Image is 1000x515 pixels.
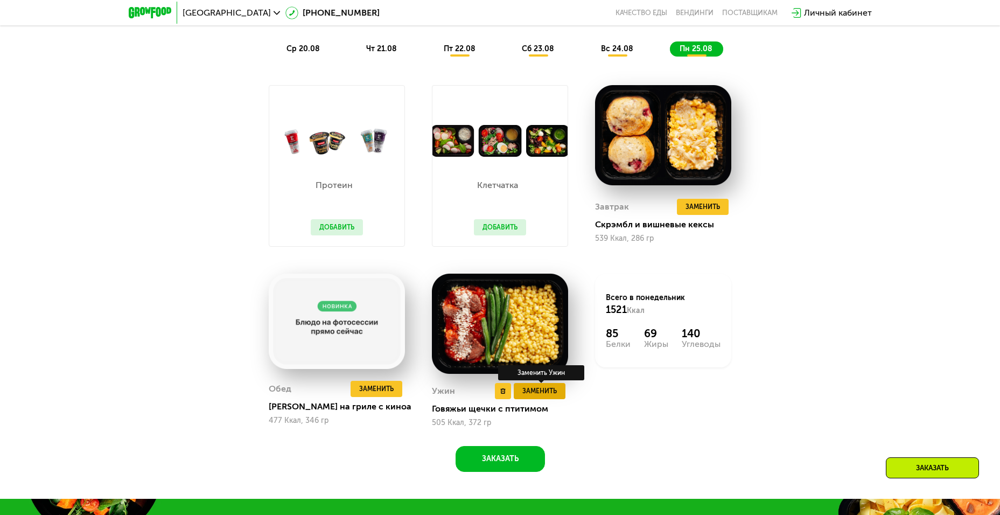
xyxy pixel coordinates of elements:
[269,416,405,425] div: 477 Ккал, 346 гр
[474,219,526,235] button: Добавить
[285,6,380,19] a: [PHONE_NUMBER]
[311,219,363,235] button: Добавить
[644,327,668,340] div: 69
[366,44,397,53] span: чт 21.08
[644,340,668,349] div: Жиры
[498,365,584,380] div: Заменить Ужин
[606,304,627,316] span: 1521
[676,9,714,17] a: Вендинги
[595,234,731,243] div: 539 Ккал, 286 гр
[514,383,565,399] button: Заменить
[595,199,629,215] div: Завтрак
[311,181,358,190] p: Протеин
[686,201,720,212] span: Заменить
[680,44,712,53] span: пн 25.08
[444,44,475,53] span: пт 22.08
[601,44,633,53] span: вс 24.08
[269,401,414,412] div: [PERSON_NAME] на гриле с киноа
[359,384,394,394] span: Заменить
[183,9,271,17] span: [GEOGRAPHIC_DATA]
[432,403,577,414] div: Говяжьи щечки с птитимом
[474,181,521,190] p: Клетчатка
[432,383,455,399] div: Ужин
[595,219,740,230] div: Скрэмбл и вишневые кексы
[351,381,402,397] button: Заменить
[456,446,545,472] button: Заказать
[722,9,778,17] div: поставщикам
[286,44,320,53] span: ср 20.08
[606,340,631,349] div: Белки
[677,199,729,215] button: Заменить
[804,6,872,19] div: Личный кабинет
[522,44,554,53] span: сб 23.08
[616,9,667,17] a: Качество еды
[432,419,568,427] div: 505 Ккал, 372 гр
[682,340,721,349] div: Углеводы
[606,293,721,316] div: Всего в понедельник
[522,386,557,396] span: Заменить
[606,327,631,340] div: 85
[627,306,645,315] span: Ккал
[682,327,721,340] div: 140
[269,381,291,397] div: Обед
[886,457,979,478] div: Заказать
